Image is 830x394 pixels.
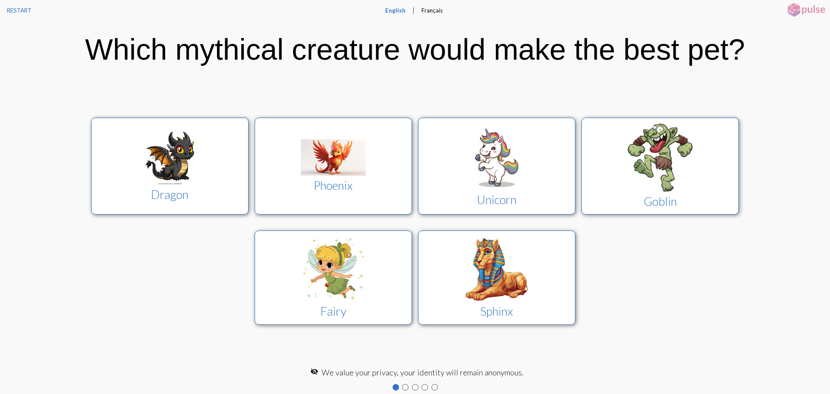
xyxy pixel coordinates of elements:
[322,368,524,377] span: We value your privacy, your identity will remain anonymous.
[418,118,575,215] button: UnicornUnicorn
[464,237,529,301] img: Sphinx
[255,118,412,215] button: PhoenixPhoenix
[137,131,202,185] img: Dragon
[263,304,404,318] div: Fairy
[91,118,249,215] button: DragonDragon
[785,2,828,18] img: pulsehorizontalsmall.png
[418,231,575,325] button: SphinxSphinx
[590,194,731,208] div: Goblin
[464,125,529,190] img: Unicorn
[255,231,412,325] button: FairyFairy
[581,118,739,215] button: GoblinGoblin
[301,139,366,176] img: Phoenix
[310,368,318,375] mat-icon: visibility_off
[85,32,745,66] div: Which mythical creature would make the best pet?
[99,187,240,202] div: Dragon
[426,304,567,318] div: Sphinx
[628,124,693,191] img: Goblin
[263,178,404,192] div: Phoenix
[426,192,567,207] div: Unicorn
[301,237,366,301] img: Fairy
